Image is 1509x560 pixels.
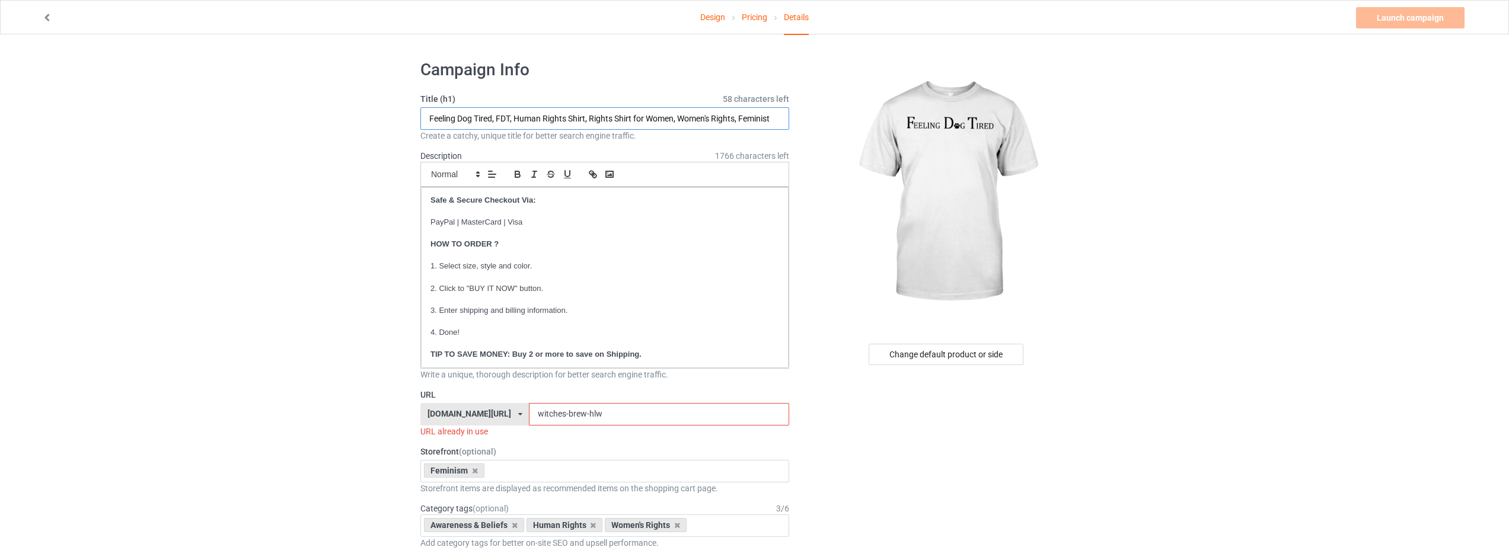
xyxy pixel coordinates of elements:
[420,503,509,514] label: Category tags
[869,344,1023,365] div: Change default product or side
[420,151,462,161] label: Description
[420,425,789,437] div: URL already in use
[700,1,725,34] a: Design
[742,1,767,34] a: Pricing
[420,389,789,401] label: URL
[420,59,789,81] h1: Campaign Info
[776,503,789,514] div: 3 / 6
[430,196,536,204] strong: Safe & Secure Checkout Via:
[424,518,524,532] div: Awareness & Beliefs
[723,93,789,105] span: 58 characters left
[430,217,779,228] p: PayPal | MasterCard | Visa
[430,283,779,295] p: 2. Click to "BUY IT NOW" button.
[420,369,789,380] div: Write a unique, thorough description for better search engine traffic.
[605,518,687,532] div: Women's Rights
[473,504,509,513] span: (optional)
[420,537,789,549] div: Add category tags for better on-site SEO and upsell performance.
[430,305,779,316] p: 3. Enter shipping and billing information.
[420,93,789,105] label: Title (h1)
[430,261,779,272] p: 1. Select size, style and color.
[420,446,789,457] label: Storefront
[459,447,496,456] span: (optional)
[715,150,789,162] span: 1766 characters left
[784,1,809,35] div: Details
[430,327,779,338] p: 4. Done!
[430,350,642,359] strong: TIP TO SAVE MONEY: Buy 2 or more to save on Shipping.
[424,463,484,478] div: Feminism
[430,239,499,248] strong: HOW TO ORDER ?
[428,409,511,418] div: [DOMAIN_NAME][URL]
[527,518,603,532] div: Human Rights
[420,482,789,494] div: Storefront items are displayed as recommended items on the shopping cart page.
[420,130,789,142] div: Create a catchy, unique title for better search engine traffic.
